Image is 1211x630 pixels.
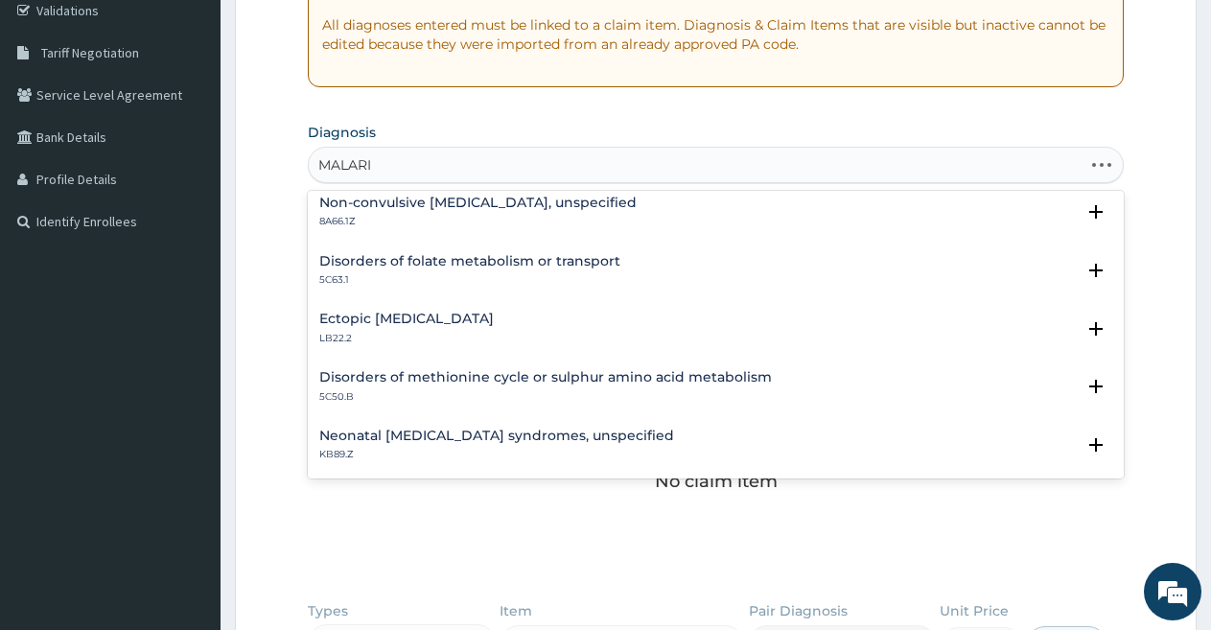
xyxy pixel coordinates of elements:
[319,429,674,443] h4: Neonatal [MEDICAL_DATA] syndromes, unspecified
[41,44,139,61] span: Tariff Negotiation
[319,196,637,210] h4: Non-convulsive [MEDICAL_DATA], unspecified
[111,191,265,385] span: We're online!
[655,472,778,491] p: No claim item
[319,215,637,228] p: 8A66.1Z
[308,123,376,142] label: Diagnosis
[319,273,620,287] p: 5C63.1
[319,390,772,404] p: 5C50.B
[319,448,674,461] p: KB89.Z
[322,15,1109,54] p: All diagnoses entered must be linked to a claim item. Diagnosis & Claim Items that are visible bu...
[1084,433,1107,456] i: open select status
[35,96,78,144] img: d_794563401_company_1708531726252_794563401
[1084,375,1107,398] i: open select status
[314,10,361,56] div: Minimize live chat window
[319,370,772,385] h4: Disorders of methionine cycle or sulphur amino acid metabolism
[319,332,494,345] p: LB22.2
[10,423,365,490] textarea: Type your message and hit 'Enter'
[1084,317,1107,340] i: open select status
[1084,259,1107,282] i: open select status
[319,254,620,268] h4: Disorders of folate metabolism or transport
[319,312,494,326] h4: Ectopic [MEDICAL_DATA]
[100,107,322,132] div: Chat with us now
[1084,200,1107,223] i: open select status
